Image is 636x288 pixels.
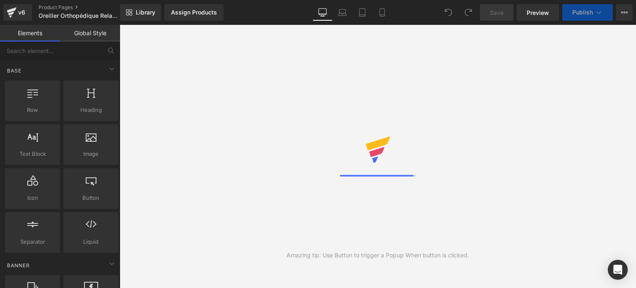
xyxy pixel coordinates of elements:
a: Product Pages [39,4,134,11]
span: Button [66,194,116,202]
span: Preview [527,8,549,17]
div: Assign Products [171,9,217,16]
span: Image [66,150,116,158]
button: Publish [562,4,613,21]
span: Text Block [7,150,58,158]
a: Desktop [313,4,332,21]
span: Heading [66,106,116,114]
button: Undo [440,4,457,21]
span: Separator [7,237,58,246]
span: Liquid [66,237,116,246]
div: Amazing tip: Use Button to trigger a Popup When button is clicked. [287,251,469,260]
button: Redo [460,4,477,21]
span: Row [7,106,58,114]
span: Publish [572,9,593,16]
span: Library [136,9,155,16]
a: Tablet [352,4,372,21]
div: v6 [17,7,27,18]
a: Preview [517,4,559,21]
a: New Library [120,4,161,21]
span: Save [490,8,503,17]
a: Global Style [60,25,120,41]
a: Laptop [332,4,352,21]
a: v6 [3,4,32,21]
button: More [616,4,633,21]
a: Mobile [372,4,392,21]
span: Base [6,67,22,75]
div: Open Intercom Messenger [608,260,628,280]
span: Icon [7,194,58,202]
span: Oreiller Orthopédique Relaxant | No Header No Footer | CTR [PERSON_NAME] Template | 040920 [39,12,118,19]
span: Banner [6,261,31,269]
